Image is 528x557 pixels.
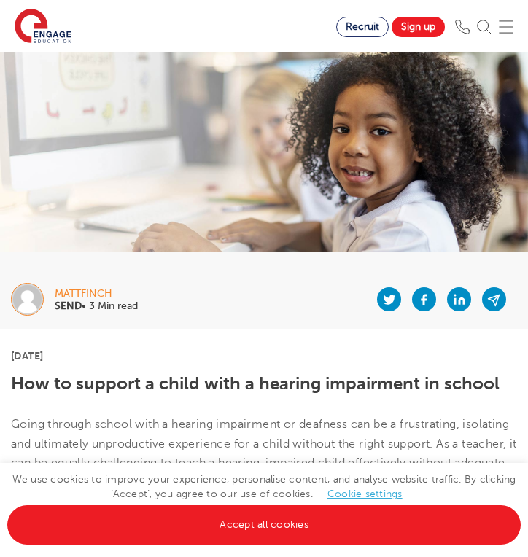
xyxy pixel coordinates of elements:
p: • 3 Min read [55,301,138,311]
img: Search [477,20,492,34]
a: Cookie settings [327,488,403,499]
b: SEND [55,300,82,311]
a: Accept all cookies [7,505,521,545]
div: mattfinch [55,289,138,299]
img: Engage Education [15,9,71,45]
a: Recruit [336,17,389,37]
span: Recruit [346,21,379,32]
span: Going through school with a hearing impairment or deafness can be a frustrating, isolating and ul... [11,418,517,507]
a: Sign up [392,17,445,37]
span: We use cookies to improve your experience, personalise content, and analyse website traffic. By c... [7,474,521,530]
h1: How to support a child with a hearing impairment in school [11,374,517,393]
p: [DATE] [11,351,517,361]
img: Mobile Menu [499,20,513,34]
img: Phone [455,20,470,34]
